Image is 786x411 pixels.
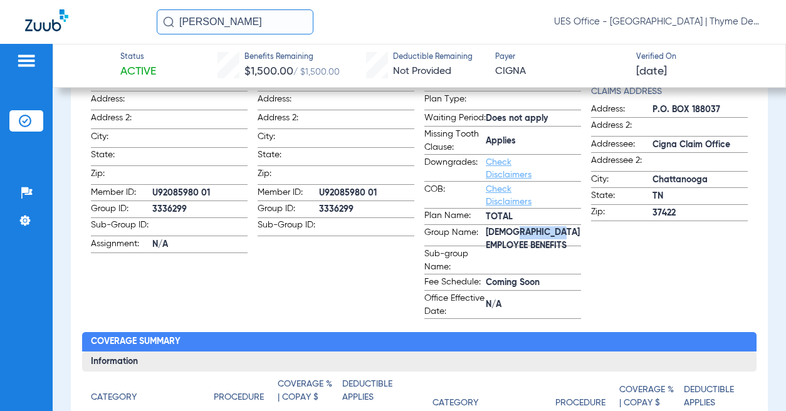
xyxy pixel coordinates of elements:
span: TN [652,190,748,203]
span: Office Effective Date: [424,292,486,318]
span: City: [258,130,319,147]
app-breakdown-title: Procedure [214,378,278,408]
span: 3336299 [319,203,414,216]
span: U92085980 01 [319,187,414,200]
span: UES Office - [GEOGRAPHIC_DATA] | Thyme Dental Care [554,16,761,28]
span: Sub-Group ID: [91,219,152,236]
span: Group ID: [258,202,319,217]
span: Member ID: [258,186,319,201]
span: Address: [591,103,652,118]
img: hamburger-icon [16,53,36,68]
h3: Information [82,351,757,372]
span: Chattanooga [652,174,748,187]
span: State: [591,189,652,204]
span: Status [120,52,156,63]
img: Search Icon [163,16,174,28]
input: Search for patients [157,9,313,34]
h4: Claims Address [591,85,748,98]
span: $1,500.00 [244,66,293,77]
a: Check Disclaimers [486,158,532,179]
span: TOTAL [486,211,581,224]
span: Address 2: [591,119,652,136]
span: Waiting Period: [424,112,486,127]
span: Cigna Claim Office [652,138,748,152]
span: Payer [495,52,625,63]
span: Assignment: [91,237,152,252]
span: Deductible Remaining [393,52,473,63]
span: State: [258,148,319,165]
img: Zuub Logo [25,9,68,31]
span: Group Name: [424,226,486,246]
span: Downgrades: [424,156,486,181]
span: Missing Tooth Clause: [424,128,486,154]
span: 37422 [652,207,748,220]
span: [DATE] [636,64,667,80]
span: Applies [486,135,581,148]
span: Address: [258,93,319,110]
app-breakdown-title: Coverage % | Copay $ [278,378,342,408]
app-breakdown-title: Deductible Applies [342,378,406,408]
span: Zip: [591,205,652,221]
span: N/A [152,238,248,251]
span: Sub-group Name: [424,247,486,274]
h4: Deductible Applies [684,383,741,410]
span: 3336299 [152,203,248,216]
span: State: [91,148,152,165]
a: Check Disclaimers [486,185,532,206]
span: Zip: [258,167,319,184]
span: Does not apply [486,112,581,125]
span: Addressee 2: [591,154,652,171]
span: Plan Type: [424,93,486,110]
span: City: [591,173,652,188]
span: CIGNA [495,64,625,80]
span: Coming Soon [486,276,581,289]
span: [DEMOGRAPHIC_DATA] EMPLOYEE BENEFITS [486,232,581,246]
h4: Procedure [214,391,264,404]
span: COB: [424,183,486,208]
h4: Category [91,391,137,404]
iframe: Chat Widget [723,351,786,411]
span: P.O. BOX 188037 [652,103,748,117]
span: Plan Name: [424,209,486,224]
h4: Deductible Applies [342,378,400,404]
span: Group ID: [91,202,152,217]
span: Sub-Group ID: [258,219,319,236]
span: U92085980 01 [152,187,248,200]
span: / $1,500.00 [293,68,340,76]
h4: Procedure [555,397,605,410]
span: Verified On [636,52,766,63]
span: Benefits Remaining [244,52,340,63]
h4: Coverage % | Copay $ [619,383,677,410]
h4: Category [432,397,478,410]
span: City: [91,130,152,147]
span: Address 2: [91,112,152,128]
h4: Coverage % | Copay $ [278,378,335,404]
h2: Coverage Summary [82,332,757,352]
span: Active [120,64,156,80]
app-breakdown-title: Category [91,378,214,408]
span: Member ID: [91,186,152,201]
span: Fee Schedule: [424,276,486,291]
span: Address 2: [258,112,319,128]
span: Not Provided [393,66,451,76]
span: Address: [91,93,152,110]
span: Addressee: [591,138,652,153]
span: Zip: [91,167,152,184]
span: N/A [486,298,581,311]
